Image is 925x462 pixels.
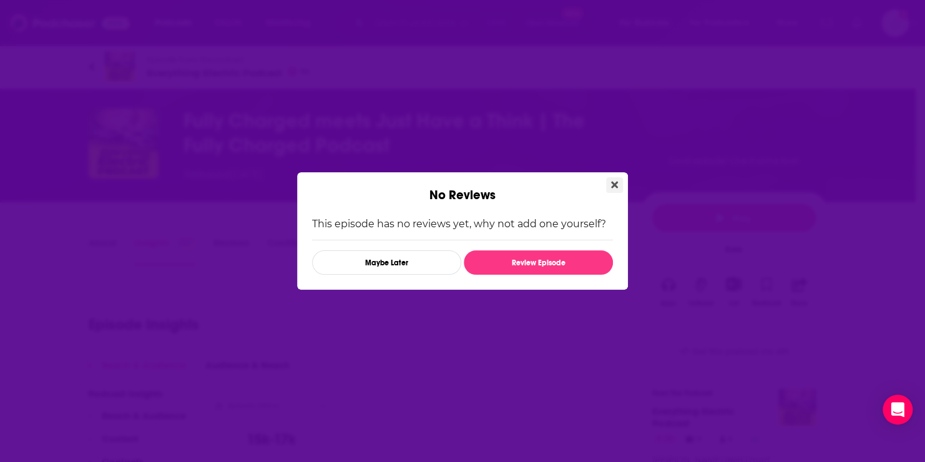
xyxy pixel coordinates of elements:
div: Open Intercom Messenger [883,395,913,425]
p: This episode has no reviews yet, why not add one yourself? [312,218,613,230]
button: Close [606,177,623,193]
button: Maybe Later [312,250,461,275]
div: No Reviews [297,172,628,203]
button: Review Episode [464,250,613,275]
